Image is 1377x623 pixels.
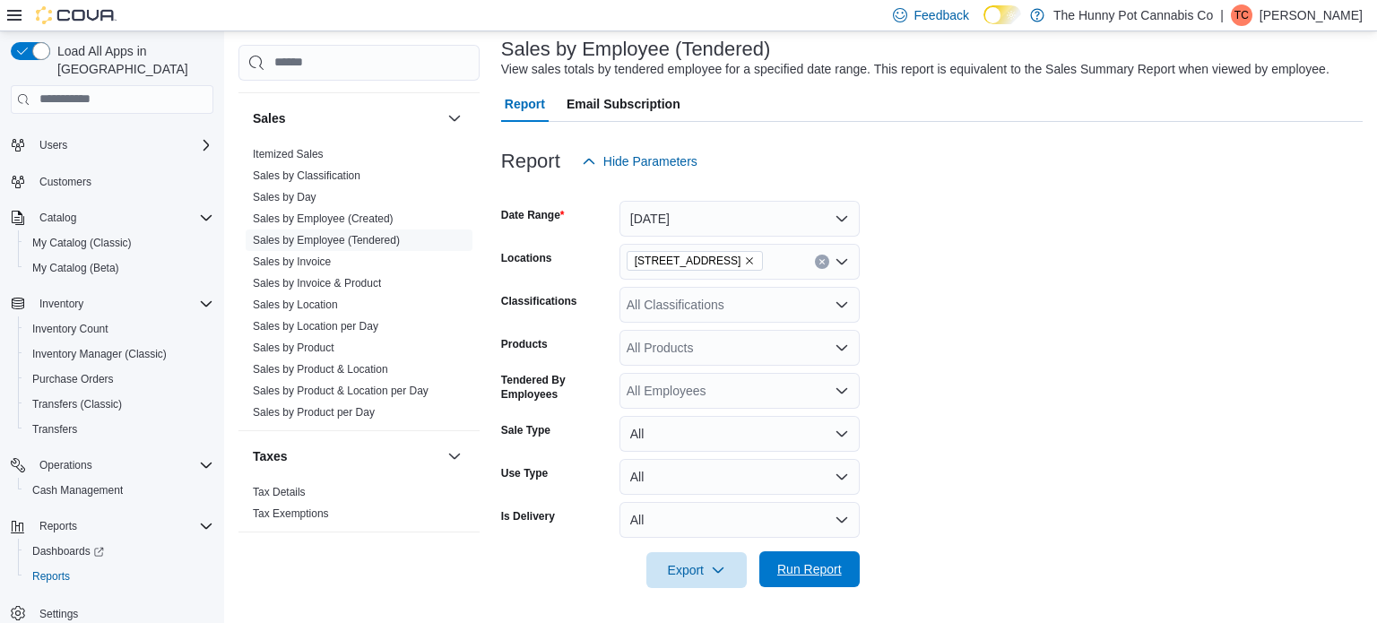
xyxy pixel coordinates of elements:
[501,423,550,437] label: Sale Type
[253,320,378,333] a: Sales by Location per Day
[253,109,440,127] button: Sales
[835,255,849,269] button: Open list of options
[18,316,221,342] button: Inventory Count
[4,453,221,478] button: Operations
[1234,4,1249,26] span: TC
[25,368,121,390] a: Purchase Orders
[238,143,480,430] div: Sales
[253,447,440,465] button: Taxes
[32,134,213,156] span: Users
[18,564,221,589] button: Reports
[32,261,119,275] span: My Catalog (Beta)
[18,367,221,392] button: Purchase Orders
[603,152,697,170] span: Hide Parameters
[32,454,100,476] button: Operations
[25,566,77,587] a: Reports
[501,294,577,308] label: Classifications
[25,257,126,279] a: My Catalog (Beta)
[619,459,860,495] button: All
[32,483,123,498] span: Cash Management
[253,341,334,355] span: Sales by Product
[32,134,74,156] button: Users
[32,293,91,315] button: Inventory
[25,232,213,254] span: My Catalog (Classic)
[32,322,108,336] span: Inventory Count
[36,6,117,24] img: Cova
[657,552,736,588] span: Export
[32,515,213,537] span: Reports
[32,293,213,315] span: Inventory
[983,24,984,25] span: Dark Mode
[25,257,213,279] span: My Catalog (Beta)
[32,544,104,558] span: Dashboards
[253,319,378,333] span: Sales by Location per Day
[253,169,360,183] span: Sales by Classification
[4,133,221,158] button: Users
[501,373,612,402] label: Tendered By Employees
[501,39,771,60] h3: Sales by Employee (Tendered)
[18,417,221,442] button: Transfers
[253,255,331,269] span: Sales by Invoice
[25,480,213,501] span: Cash Management
[18,342,221,367] button: Inventory Manager (Classic)
[4,291,221,316] button: Inventory
[253,299,338,311] a: Sales by Location
[253,234,400,247] a: Sales by Employee (Tendered)
[4,205,221,230] button: Catalog
[32,170,213,193] span: Customers
[39,297,83,311] span: Inventory
[25,394,129,415] a: Transfers (Classic)
[253,190,316,204] span: Sales by Day
[32,207,83,229] button: Catalog
[253,385,429,397] a: Sales by Product & Location per Day
[253,298,338,312] span: Sales by Location
[25,343,213,365] span: Inventory Manager (Classic)
[32,569,70,584] span: Reports
[238,481,480,532] div: Taxes
[253,255,331,268] a: Sales by Invoice
[567,86,680,122] span: Email Subscription
[253,506,329,521] span: Tax Exemptions
[253,486,306,498] a: Tax Details
[444,446,465,467] button: Taxes
[50,42,213,78] span: Load All Apps in [GEOGRAPHIC_DATA]
[39,175,91,189] span: Customers
[32,171,99,193] a: Customers
[253,109,286,127] h3: Sales
[627,251,764,271] span: 334 Wellington Rd
[253,342,334,354] a: Sales by Product
[501,509,555,523] label: Is Delivery
[253,148,324,160] a: Itemized Sales
[575,143,705,179] button: Hide Parameters
[635,252,741,270] span: [STREET_ADDRESS]
[32,207,213,229] span: Catalog
[1260,4,1363,26] p: [PERSON_NAME]
[253,191,316,203] a: Sales by Day
[32,515,84,537] button: Reports
[25,394,213,415] span: Transfers (Classic)
[759,551,860,587] button: Run Report
[253,363,388,376] a: Sales by Product & Location
[25,541,111,562] a: Dashboards
[914,6,969,24] span: Feedback
[39,211,76,225] span: Catalog
[25,419,84,440] a: Transfers
[25,541,213,562] span: Dashboards
[32,422,77,437] span: Transfers
[253,147,324,161] span: Itemized Sales
[253,507,329,520] a: Tax Exemptions
[253,276,381,290] span: Sales by Invoice & Product
[619,201,860,237] button: [DATE]
[1053,4,1213,26] p: The Hunny Pot Cannabis Co
[253,447,288,465] h3: Taxes
[18,255,221,281] button: My Catalog (Beta)
[444,108,465,129] button: Sales
[253,233,400,247] span: Sales by Employee (Tendered)
[253,169,360,182] a: Sales by Classification
[835,298,849,312] button: Open list of options
[32,347,167,361] span: Inventory Manager (Classic)
[1231,4,1252,26] div: Tabatha Cruickshank
[32,372,114,386] span: Purchase Orders
[501,60,1329,79] div: View sales totals by tendered employee for a specified date range. This report is equivalent to t...
[25,343,174,365] a: Inventory Manager (Classic)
